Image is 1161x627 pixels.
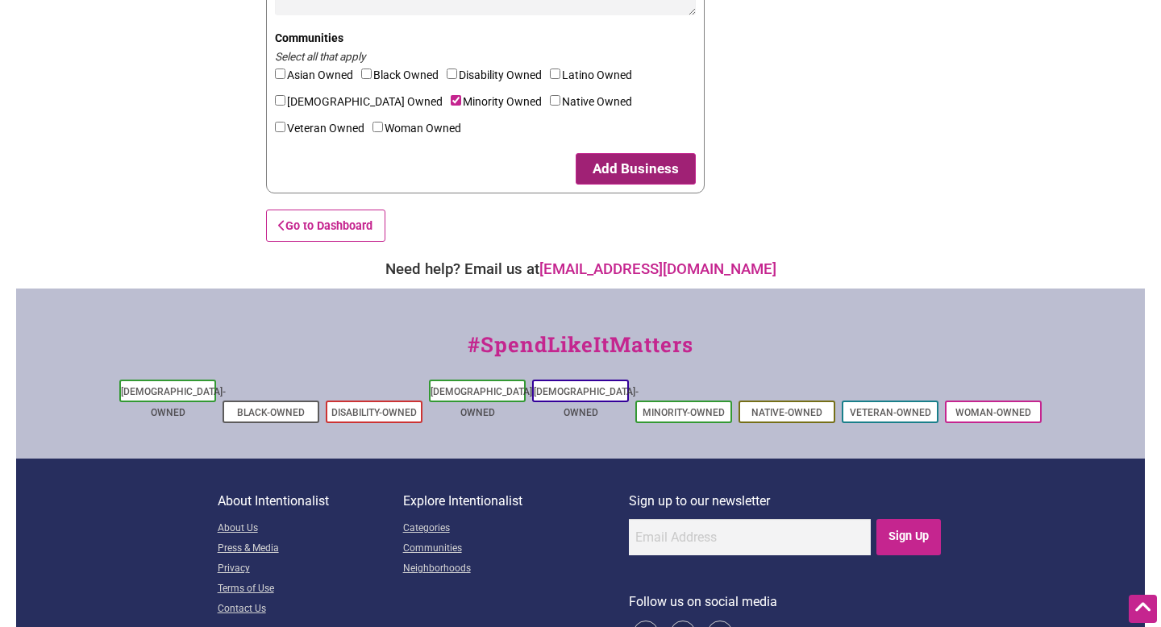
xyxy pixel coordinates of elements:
[218,539,403,559] a: Press & Media
[550,65,640,92] label: Latino Owned
[275,28,696,48] label: Communities
[237,407,305,418] a: Black-Owned
[372,118,469,145] label: Woman Owned
[275,122,285,132] input: Veteran Owned
[331,407,417,418] a: Disability-Owned
[218,579,403,600] a: Terms of Use
[121,386,226,418] a: [DEMOGRAPHIC_DATA]-Owned
[629,592,944,612] p: Follow us on social media
[275,65,361,92] label: Asian Owned
[539,260,776,278] a: [EMAIL_ADDRESS][DOMAIN_NAME]
[534,386,639,418] a: [DEMOGRAPHIC_DATA]-Owned
[16,329,1145,376] div: #SpendLikeItMatters
[629,519,871,555] input: Email Address
[1129,595,1157,623] div: Scroll Back to Top
[550,69,560,79] input: Latino Owned
[643,407,725,418] a: Minority-Owned
[218,519,403,539] a: About Us
[361,65,447,92] label: Black Owned
[955,407,1031,418] a: Woman-Owned
[447,69,457,79] input: Disability Owned
[218,559,403,579] a: Privacy
[266,210,385,242] a: Go to Dashboard
[372,122,383,132] input: Woman Owned
[275,95,285,106] input: [DEMOGRAPHIC_DATA] Owned
[403,491,629,512] p: Explore Intentionalist
[576,153,696,185] button: Add Business
[550,92,640,118] label: Native Owned
[451,92,550,118] label: Minority Owned
[629,491,944,512] p: Sign up to our newsletter
[876,519,942,555] input: Sign Up
[218,491,403,512] p: About Intentionalist
[275,69,285,79] input: Asian Owned
[550,95,560,106] input: Native Owned
[850,407,931,418] a: Veteran-Owned
[403,539,629,559] a: Communities
[218,600,403,620] a: Contact Us
[403,559,629,579] a: Neighborhoods
[431,386,535,418] a: [DEMOGRAPHIC_DATA]-Owned
[447,65,550,92] label: Disability Owned
[275,118,372,145] label: Veteran Owned
[751,407,822,418] a: Native-Owned
[275,48,696,64] div: Select all that apply
[403,519,629,539] a: Categories
[361,69,372,79] input: Black Owned
[24,258,1137,280] div: Need help? Email us at
[451,95,461,106] input: Minority Owned
[275,92,451,118] label: [DEMOGRAPHIC_DATA] Owned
